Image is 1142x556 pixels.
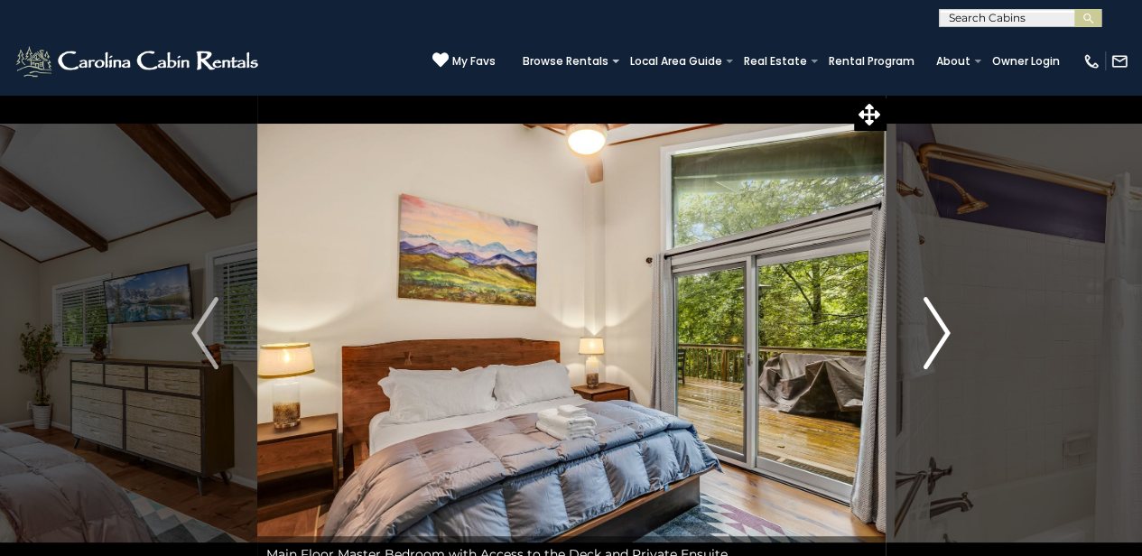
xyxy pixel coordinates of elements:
img: mail-regular-white.png [1110,52,1128,70]
a: About [927,49,980,74]
a: My Favs [432,51,496,70]
a: Browse Rentals [514,49,617,74]
img: phone-regular-white.png [1082,52,1100,70]
a: Rental Program [820,49,924,74]
img: arrow [924,297,951,369]
img: White-1-2.png [14,43,264,79]
a: Owner Login [983,49,1069,74]
a: Real Estate [735,49,816,74]
span: My Favs [452,53,496,69]
img: arrow [191,297,218,369]
a: Local Area Guide [621,49,731,74]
